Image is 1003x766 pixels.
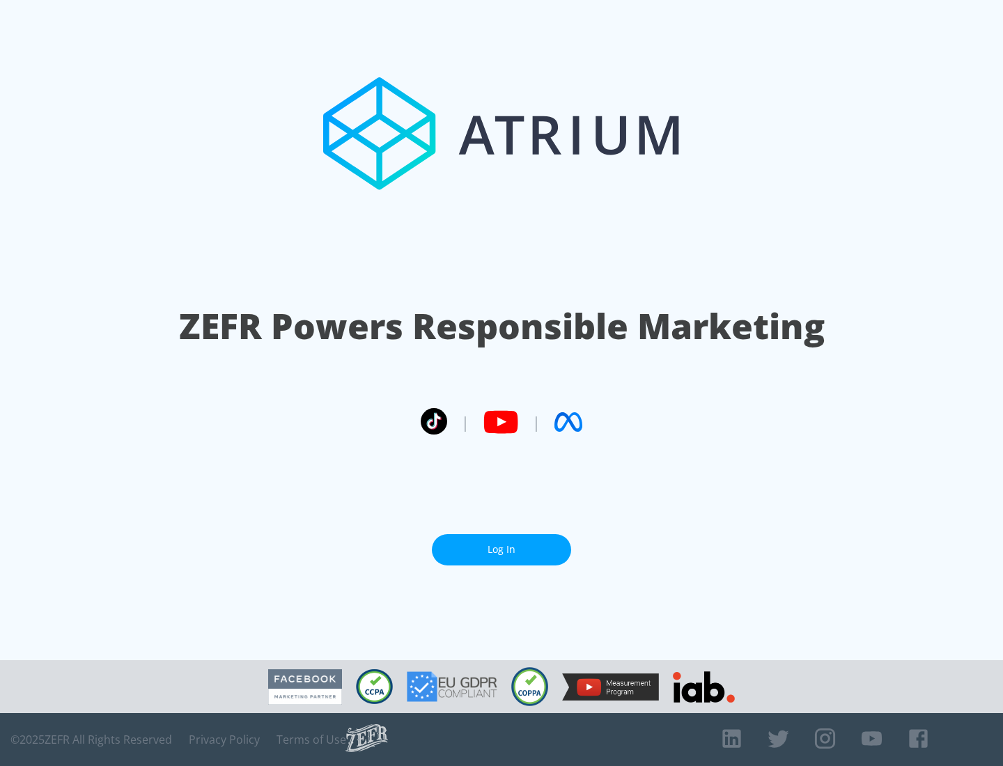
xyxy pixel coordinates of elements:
a: Terms of Use [277,733,346,747]
a: Privacy Policy [189,733,260,747]
img: YouTube Measurement Program [562,673,659,701]
img: IAB [673,671,735,703]
img: Facebook Marketing Partner [268,669,342,705]
span: | [532,412,541,432]
img: COPPA Compliant [511,667,548,706]
img: GDPR Compliant [407,671,497,702]
h1: ZEFR Powers Responsible Marketing [179,302,825,350]
span: © 2025 ZEFR All Rights Reserved [10,733,172,747]
a: Log In [432,534,571,565]
img: CCPA Compliant [356,669,393,704]
span: | [461,412,469,432]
